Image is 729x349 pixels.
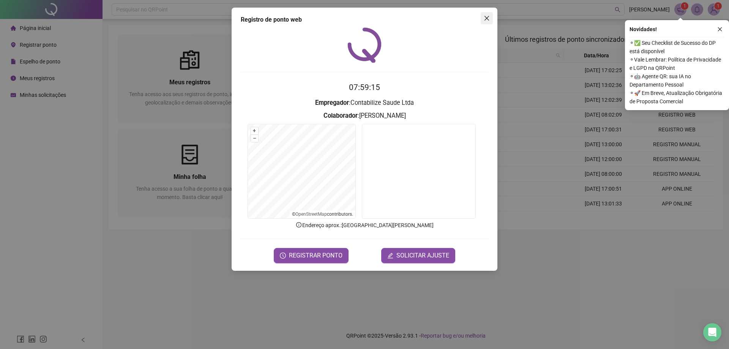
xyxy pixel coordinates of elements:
span: ⚬ 🚀 Em Breve, Atualização Obrigatória de Proposta Comercial [630,89,724,106]
span: Novidades ! [630,25,657,33]
button: + [251,127,258,134]
button: editSOLICITAR AJUSTE [381,248,455,263]
div: Open Intercom Messenger [703,323,721,341]
li: © contributors. [292,212,353,217]
button: – [251,135,258,142]
div: Registro de ponto web [241,15,488,24]
time: 07:59:15 [349,83,380,92]
span: close [484,15,490,21]
span: REGISTRAR PONTO [289,251,342,260]
h3: : Contabilize Saude Ltda [241,98,488,108]
strong: Colaborador [323,112,358,119]
img: QRPoint [347,27,382,63]
span: ⚬ ✅ Seu Checklist de Sucesso do DP está disponível [630,39,724,55]
span: ⚬ 🤖 Agente QR: sua IA no Departamento Pessoal [630,72,724,89]
span: edit [387,253,393,259]
button: REGISTRAR PONTO [274,248,349,263]
a: OpenStreetMap [295,212,327,217]
span: close [717,27,723,32]
span: info-circle [295,221,302,228]
h3: : [PERSON_NAME] [241,111,488,121]
p: Endereço aprox. : [GEOGRAPHIC_DATA][PERSON_NAME] [241,221,488,229]
button: Close [481,12,493,24]
span: SOLICITAR AJUSTE [396,251,449,260]
span: clock-circle [280,253,286,259]
span: ⚬ Vale Lembrar: Política de Privacidade e LGPD na QRPoint [630,55,724,72]
strong: Empregador [315,99,349,106]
